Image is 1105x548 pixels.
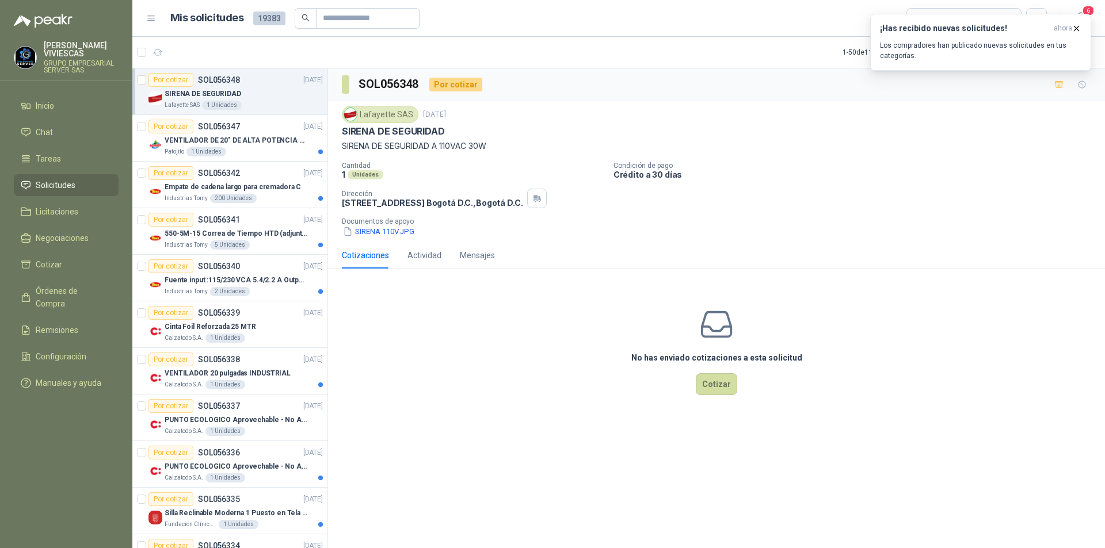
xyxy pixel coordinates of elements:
[614,162,1100,170] p: Condición de pago
[14,227,119,249] a: Negociaciones
[198,76,240,84] p: SOL056348
[342,249,389,262] div: Cotizaciones
[165,380,203,389] p: Calzatodo S.A.
[303,261,323,272] p: [DATE]
[14,372,119,394] a: Manuales y ayuda
[914,12,938,25] div: Todas
[198,495,240,503] p: SOL056335
[165,228,308,239] p: 550-5M-15 Correa de Tiempo HTD (adjuntar ficha y /o imagenes)
[36,377,101,389] span: Manuales y ayuda
[165,182,301,193] p: Empate de cadena largo para cremadora C
[342,225,416,237] button: SIRENA 110V.JPG
[132,488,327,534] a: Por cotizarSOL056335[DATE] Company LogoSilla Reclinable Moderna 1 Puesto en Tela Mecánica Praxis ...
[870,14,1091,71] button: ¡Has recibido nuevas solicitudes!ahora Los compradores han publicado nuevas solicitudes en tus ca...
[14,47,36,68] img: Company Logo
[198,122,240,131] p: SOL056347
[36,324,78,336] span: Remisiones
[148,231,162,245] img: Company Logo
[132,255,327,301] a: Por cotizarSOL056340[DATE] Company LogoFuente input :115/230 VCA 5.4/2.2 A Output: 24 VDC 10 A 47...
[198,262,240,270] p: SOL056340
[359,75,420,93] h3: SOL056348
[342,217,1100,225] p: Documentos de apoyo
[148,446,193,459] div: Por cotizar
[186,147,226,156] div: 1 Unidades
[843,43,921,62] div: 1 - 50 de 11323
[342,162,604,170] p: Cantidad
[342,140,1091,152] p: SIRENA DE SEGURIDAD A 110VAC 30W
[303,121,323,132] p: [DATE]
[36,99,54,112] span: Inicio
[165,508,308,519] p: Silla Reclinable Moderna 1 Puesto en Tela Mecánica Praxis Elite Living
[14,14,73,28] img: Logo peakr
[880,40,1081,61] p: Los compradores han publicado nuevas solicitudes en tus categorías.
[148,138,162,152] img: Company Logo
[198,402,240,410] p: SOL056337
[165,368,291,379] p: VENTILADOR 20 pulgadas INDUSTRIAL
[198,449,240,457] p: SOL056336
[165,461,308,472] p: PUNTO ECOLOGICO Aprovechable - No Aprovechable 20Litros Blanco - Negro
[14,254,119,275] a: Cotizar
[165,275,308,286] p: Fuente input :115/230 VCA 5.4/2.2 A Output: 24 VDC 10 A 47-63 Hz
[344,108,357,121] img: Company Logo
[132,394,327,441] a: Por cotizarSOL056337[DATE] Company LogoPUNTO ECOLOGICO Aprovechable - No Aprovechable 20Litros Bl...
[165,135,308,146] p: VENTILADOR DE 20" DE ALTA POTENCIA PARA ANCLAR A LA PARED
[132,162,327,208] a: Por cotizarSOL056342[DATE] Company LogoEmpate de cadena largo para cremadora CIndustrias Tomy200 ...
[460,249,495,262] div: Mensajes
[165,287,208,296] p: Industrias Tomy
[696,373,737,395] button: Cotizar
[148,399,193,413] div: Por cotizar
[14,280,119,315] a: Órdenes de Compra
[165,240,208,250] p: Industrias Tomy
[342,125,445,137] p: SIRENA DE SEGURIDAD
[148,511,162,524] img: Company Logo
[198,355,240,363] p: SOL056338
[148,120,193,133] div: Por cotizar
[36,258,62,271] span: Cotizar
[165,89,241,99] p: SIRENA DE SEGURIDAD
[132,68,327,115] a: Por cotizarSOL056348[DATE] Company LogoSIRENA DE SEGURIDADLafayette SAS1 Unidades
[14,121,119,143] a: Chat
[210,240,250,250] div: 5 Unidades
[303,214,323,225] p: [DATE]
[342,106,418,123] div: Lafayette SAS
[36,205,78,218] span: Licitaciones
[132,441,327,488] a: Por cotizarSOL056336[DATE] Company LogoPUNTO ECOLOGICO Aprovechable - No Aprovechable 20Litros Bl...
[148,324,162,338] img: Company Logo
[1082,5,1095,16] span: 6
[253,12,285,25] span: 19383
[148,185,162,198] img: Company Logo
[44,41,119,58] p: [PERSON_NAME] VIVIESCAS
[342,170,345,179] p: 1
[198,169,240,177] p: SOL056342
[148,352,193,366] div: Por cotizar
[342,190,523,198] p: Dirección
[14,174,119,196] a: Solicitudes
[303,308,323,319] p: [DATE]
[165,194,208,203] p: Industrias Tomy
[202,101,242,110] div: 1 Unidades
[210,287,250,296] div: 2 Unidades
[631,351,802,364] h3: No has enviado cotizaciones a esta solicitud
[36,285,108,310] span: Órdenes de Compra
[148,371,162,385] img: Company Logo
[303,494,323,505] p: [DATE]
[303,168,323,179] p: [DATE]
[614,170,1100,179] p: Crédito a 30 días
[348,170,383,179] div: Unidades
[148,492,193,506] div: Por cotizar
[205,334,245,343] div: 1 Unidades
[303,75,323,86] p: [DATE]
[198,216,240,224] p: SOL056341
[165,334,203,343] p: Calzatodo S.A.
[303,447,323,458] p: [DATE]
[132,115,327,162] a: Por cotizarSOL056347[DATE] Company LogoVENTILADOR DE 20" DE ALTA POTENCIA PARA ANCLAR A LA PAREDP...
[36,350,86,363] span: Configuración
[14,319,119,341] a: Remisiones
[303,354,323,365] p: [DATE]
[148,166,193,180] div: Por cotizar
[429,78,482,91] div: Por cotizar
[205,380,245,389] div: 1 Unidades
[132,301,327,348] a: Por cotizarSOL056339[DATE] Company LogoCinta Foil Reforzada 25 MTRCalzatodo S.A.1 Unidades
[210,194,257,203] div: 200 Unidades
[36,126,53,139] span: Chat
